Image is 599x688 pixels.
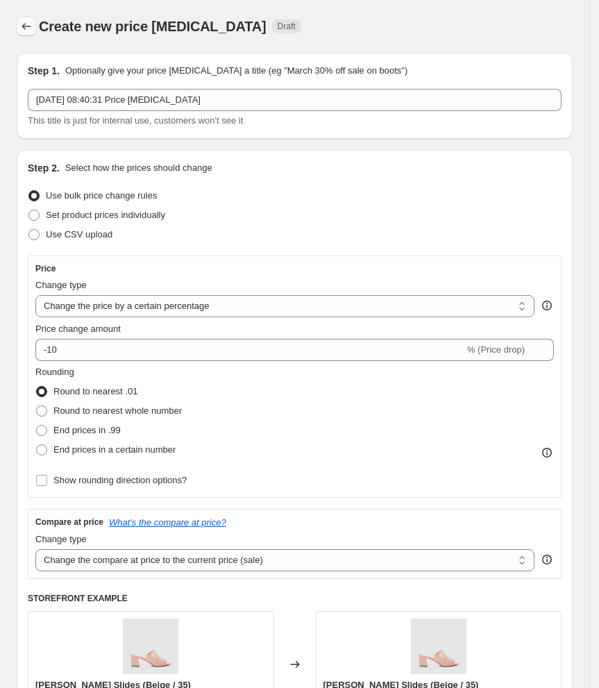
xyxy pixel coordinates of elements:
[35,280,87,290] span: Change type
[39,19,267,34] span: Create new price [MEDICAL_DATA]
[109,517,226,528] button: What's the compare at price?
[123,619,178,674] img: Leona_Beige_1_80x.jpg
[540,553,554,567] div: help
[46,229,112,240] span: Use CSV upload
[35,534,87,544] span: Change type
[53,386,137,396] span: Round to nearest .01
[35,263,56,274] h3: Price
[278,21,296,32] span: Draft
[540,299,554,312] div: help
[35,339,464,361] input: -15
[53,425,121,435] span: End prices in .99
[35,517,103,528] h3: Compare at price
[467,344,525,355] span: % (Price drop)
[53,405,182,416] span: Round to nearest whole number
[46,190,157,201] span: Use bulk price change rules
[28,593,562,604] h6: STOREFRONT EXAMPLE
[28,161,60,175] h2: Step 2.
[53,475,187,485] span: Show rounding direction options?
[17,17,36,36] button: Price change jobs
[65,64,407,78] p: Optionally give your price [MEDICAL_DATA] a title (eg "March 30% off sale on boots")
[35,324,121,334] span: Price change amount
[411,619,466,674] img: Leona_Beige_1_80x.jpg
[46,210,165,220] span: Set product prices individually
[28,89,562,111] input: 30% off holiday sale
[28,115,243,126] span: This title is just for internal use, customers won't see it
[28,64,60,78] h2: Step 1.
[35,367,74,377] span: Rounding
[53,444,176,455] span: End prices in a certain number
[65,161,212,175] p: Select how the prices should change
